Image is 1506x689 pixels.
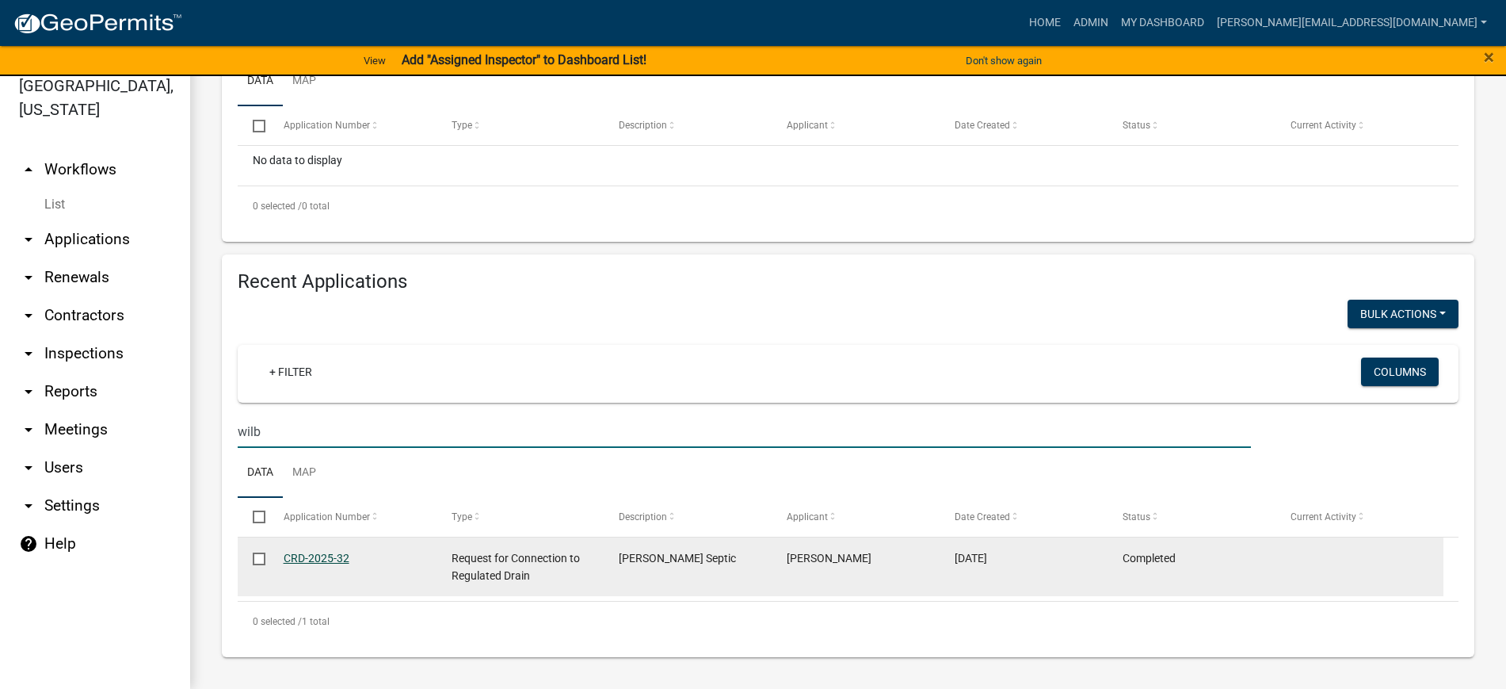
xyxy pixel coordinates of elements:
[19,458,38,477] i: arrow_drop_down
[1484,48,1494,67] button: Close
[955,120,1010,131] span: Date Created
[19,534,38,553] i: help
[19,420,38,439] i: arrow_drop_down
[257,358,325,386] a: + Filter
[268,106,436,144] datatable-header-cell: Application Number
[238,146,1458,186] div: No data to display
[238,106,268,144] datatable-header-cell: Select
[1211,8,1493,38] a: [PERSON_NAME][EMAIL_ADDRESS][DOMAIN_NAME]
[772,106,940,144] datatable-header-cell: Applicant
[619,511,667,522] span: Description
[19,496,38,515] i: arrow_drop_down
[283,448,326,499] a: Map
[1291,120,1356,131] span: Current Activity
[452,511,472,522] span: Type
[19,230,38,249] i: arrow_drop_down
[238,448,283,499] a: Data
[1348,300,1458,328] button: Bulk Actions
[357,48,392,74] a: View
[238,498,268,536] datatable-header-cell: Select
[238,186,1458,226] div: 0 total
[1123,552,1176,565] span: Completed
[955,511,1010,522] span: Date Created
[619,552,736,565] span: Troyer Septic
[619,120,667,131] span: Description
[940,106,1108,144] datatable-header-cell: Date Created
[1291,511,1356,522] span: Current Activity
[283,56,326,107] a: Map
[436,106,604,144] datatable-header-cell: Type
[1067,8,1115,38] a: Admin
[1123,511,1150,522] span: Status
[238,415,1251,448] input: Search for applications
[959,48,1048,74] button: Don't show again
[1484,46,1494,68] span: ×
[1361,358,1439,386] button: Columns
[604,498,772,536] datatable-header-cell: Description
[253,201,302,212] span: 0 selected /
[1108,106,1275,144] datatable-header-cell: Status
[238,56,283,107] a: Data
[1275,106,1443,144] datatable-header-cell: Current Activity
[604,106,772,144] datatable-header-cell: Description
[787,120,828,131] span: Applicant
[19,268,38,287] i: arrow_drop_down
[452,552,580,583] span: Request for Connection to Regulated Drain
[238,602,1458,641] div: 1 total
[402,52,646,67] strong: Add "Assigned Inspector" to Dashboard List!
[1023,8,1067,38] a: Home
[772,498,940,536] datatable-header-cell: Applicant
[1123,120,1150,131] span: Status
[19,382,38,401] i: arrow_drop_down
[787,552,871,565] span: Wilbur Herschberger
[452,120,472,131] span: Type
[19,344,38,363] i: arrow_drop_down
[284,120,370,131] span: Application Number
[284,552,349,565] a: CRD-2025-32
[955,552,987,565] span: 01/07/2025
[238,270,1458,293] h4: Recent Applications
[19,306,38,325] i: arrow_drop_down
[268,498,436,536] datatable-header-cell: Application Number
[1275,498,1443,536] datatable-header-cell: Current Activity
[253,616,302,627] span: 0 selected /
[436,498,604,536] datatable-header-cell: Type
[1115,8,1211,38] a: My Dashboard
[19,160,38,179] i: arrow_drop_up
[787,511,828,522] span: Applicant
[940,498,1108,536] datatable-header-cell: Date Created
[1108,498,1275,536] datatable-header-cell: Status
[284,511,370,522] span: Application Number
